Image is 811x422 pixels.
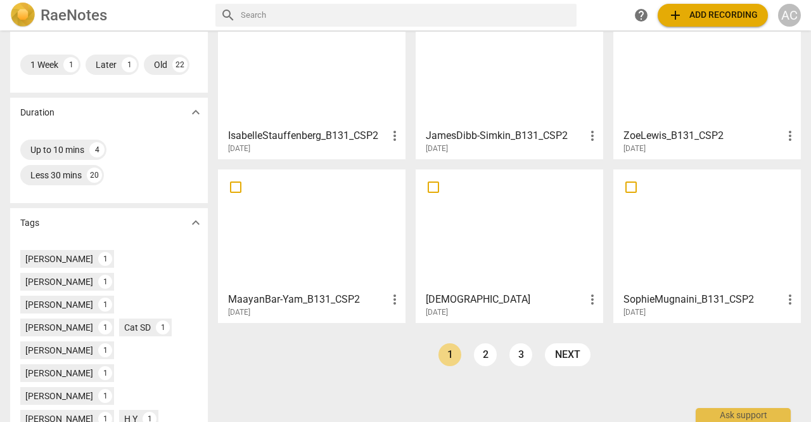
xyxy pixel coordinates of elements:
[98,320,112,334] div: 1
[658,4,768,27] button: Upload
[172,57,188,72] div: 22
[585,292,600,307] span: more_vert
[228,143,250,154] span: [DATE]
[545,343,591,366] a: next
[124,321,151,334] div: Cat SD
[25,321,93,334] div: [PERSON_NAME]
[20,216,39,230] p: Tags
[668,8,683,23] span: add
[30,143,84,156] div: Up to 10 mins
[696,408,791,422] div: Ask support
[426,128,585,143] h3: JamesDibb-Simkin_B131_CSP2
[426,292,585,307] h3: KristenHassler_B131_CSP2
[98,389,112,403] div: 1
[10,3,35,28] img: Logo
[122,57,137,72] div: 1
[30,169,82,181] div: Less 30 mins
[25,390,93,402] div: [PERSON_NAME]
[623,307,646,318] span: [DATE]
[420,174,599,317] a: [DEMOGRAPHIC_DATA][DATE]
[618,174,796,317] a: SophieMugnaini_B131_CSP2[DATE]
[25,275,93,288] div: [PERSON_NAME]
[387,292,402,307] span: more_vert
[623,128,782,143] h3: ZoeLewis_B131_CSP2
[25,298,93,311] div: [PERSON_NAME]
[228,307,250,318] span: [DATE]
[782,292,798,307] span: more_vert
[96,58,117,71] div: Later
[98,252,112,266] div: 1
[474,343,497,366] a: Page 2
[98,275,112,289] div: 1
[618,10,796,154] a: ZoeLewis_B131_CSP2[DATE]
[668,8,758,23] span: Add recording
[20,106,54,119] p: Duration
[438,343,461,366] a: Page 1 is your current page
[156,320,170,334] div: 1
[186,103,205,122] button: Show more
[89,142,105,157] div: 4
[426,307,448,318] span: [DATE]
[222,174,401,317] a: MaayanBar-Yam_B131_CSP2[DATE]
[30,58,58,71] div: 1 Week
[98,298,112,312] div: 1
[222,10,401,154] a: IsabelleStauffenberg_B131_CSP2[DATE]
[426,143,448,154] span: [DATE]
[98,366,112,380] div: 1
[228,292,387,307] h3: MaayanBar-Yam_B131_CSP2
[228,128,387,143] h3: IsabelleStauffenberg_B131_CSP2
[10,3,205,28] a: LogoRaeNotes
[186,213,205,232] button: Show more
[387,128,402,143] span: more_vert
[25,344,93,357] div: [PERSON_NAME]
[154,58,167,71] div: Old
[41,6,107,24] h2: RaeNotes
[87,168,102,183] div: 20
[188,105,203,120] span: expand_more
[509,343,532,366] a: Page 3
[63,57,79,72] div: 1
[25,367,93,379] div: [PERSON_NAME]
[782,128,798,143] span: more_vert
[98,343,112,357] div: 1
[634,8,649,23] span: help
[220,8,236,23] span: search
[630,4,653,27] a: Help
[241,5,572,25] input: Search
[25,253,93,265] div: [PERSON_NAME]
[778,4,801,27] button: AC
[585,128,600,143] span: more_vert
[623,292,782,307] h3: SophieMugnaini_B131_CSP2
[623,143,646,154] span: [DATE]
[420,10,599,154] a: JamesDibb-Simkin_B131_CSP2[DATE]
[188,215,203,230] span: expand_more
